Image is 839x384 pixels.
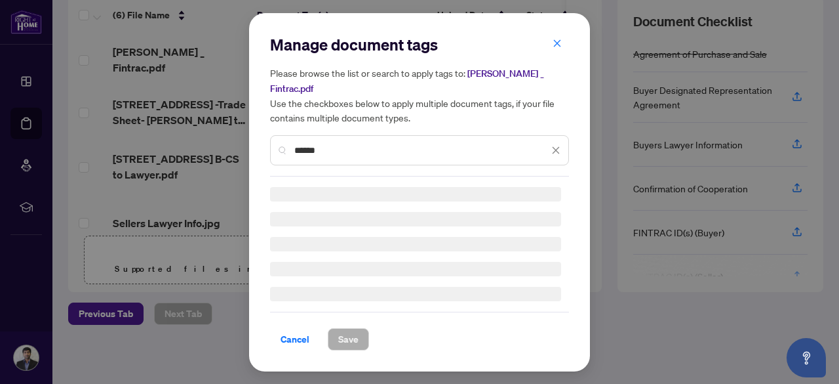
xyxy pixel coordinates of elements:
[270,34,569,55] h2: Manage document tags
[551,146,560,155] span: close
[270,68,544,95] span: [PERSON_NAME] _ Fintrac.pdf
[270,66,569,125] h5: Please browse the list or search to apply tags to: Use the checkboxes below to apply multiple doc...
[328,328,369,351] button: Save
[281,329,309,350] span: Cancel
[553,39,562,48] span: close
[270,328,320,351] button: Cancel
[787,338,826,377] button: Open asap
